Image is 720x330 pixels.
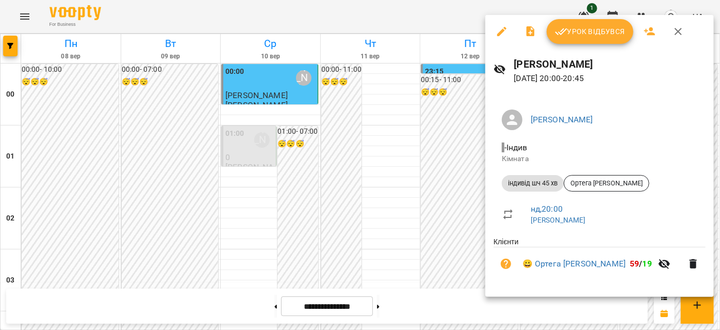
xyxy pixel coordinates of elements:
[522,258,626,270] a: 😀 Ортега [PERSON_NAME]
[555,25,625,38] span: Урок відбувся
[531,216,586,224] a: [PERSON_NAME]
[630,259,652,269] b: /
[564,179,649,188] span: Ортега [PERSON_NAME]
[564,175,649,192] div: Ортега [PERSON_NAME]
[514,72,706,85] p: [DATE] 20:00 - 20:45
[630,259,639,269] span: 59
[547,19,633,44] button: Урок відбувся
[502,179,564,188] span: індивід шч 45 хв
[494,237,706,285] ul: Клієнти
[531,204,563,214] a: нд , 20:00
[643,259,652,269] span: 19
[514,56,706,72] h6: [PERSON_NAME]
[531,115,593,124] a: [PERSON_NAME]
[502,143,530,152] span: - Індив
[502,154,697,164] p: Кімната
[494,252,518,276] button: Візит ще не сплачено. Додати оплату?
